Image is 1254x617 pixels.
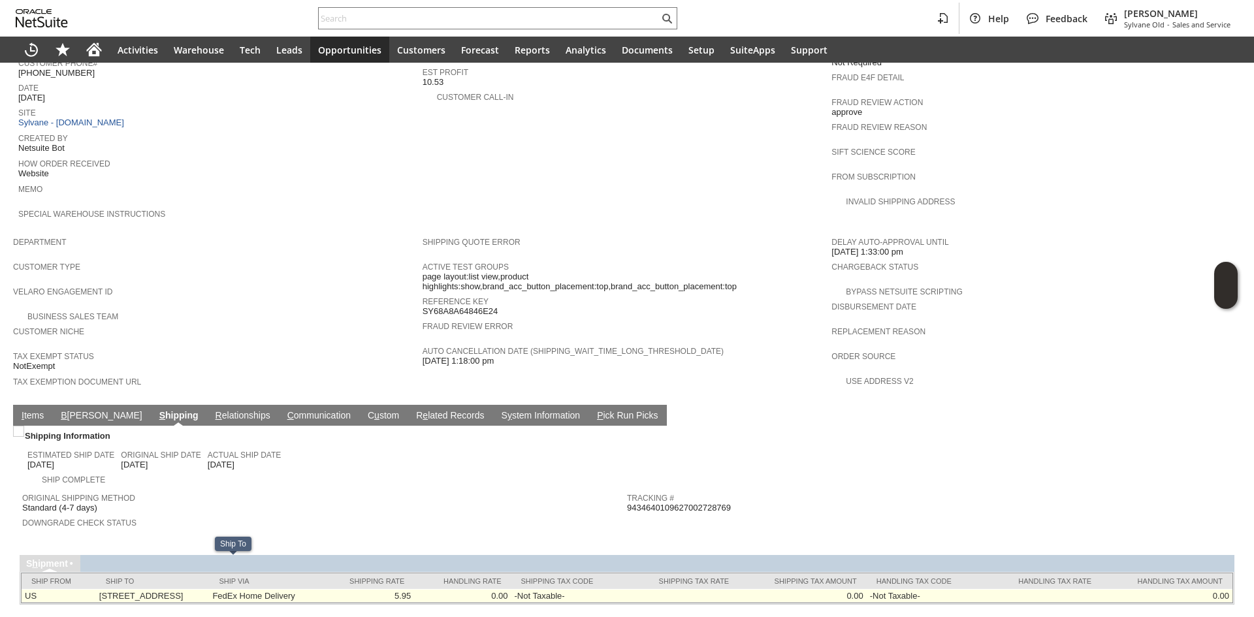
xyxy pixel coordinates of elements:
[209,589,321,603] td: FedEx Home Delivery
[1124,7,1230,20] span: [PERSON_NAME]
[831,98,923,107] a: Fraud Review Action
[831,107,862,118] span: approve
[423,272,826,292] span: page layout:list view,product highlights:show,brand_acc_button_placement:top,brand_acc_button_pla...
[461,44,499,56] span: Forecast
[110,37,166,63] a: Activities
[423,306,498,317] span: SY68A8A64846E24
[1214,262,1238,309] iframe: Click here to launch Oracle Guided Learning Help Panel
[636,577,729,585] div: Shipping Tax Rate
[22,428,622,443] div: Shipping Information
[86,42,102,57] svg: Home
[681,37,722,63] a: Setup
[78,37,110,63] a: Home
[688,44,715,56] span: Setup
[846,197,955,206] a: Invalid Shipping Address
[310,37,389,63] a: Opportunities
[240,44,261,56] span: Tech
[831,262,918,272] a: Chargeback Status
[18,410,47,422] a: Items
[627,494,674,503] a: Tracking #
[1111,577,1223,585] div: Handling Tax Amount
[730,44,775,56] span: SuiteApps
[13,327,84,336] a: Customer Niche
[521,577,617,585] div: Shipping Tax Code
[121,451,201,460] a: Original Ship Date
[106,577,200,585] div: Ship To
[831,238,948,247] a: Delay Auto-Approval Until
[22,503,97,513] span: Standard (4-7 days)
[659,10,675,26] svg: Search
[208,460,234,470] span: [DATE]
[22,518,137,528] a: Downgrade Check Status
[876,577,976,585] div: Handling Tax Code
[831,148,915,157] a: Sift Science Score
[18,108,36,118] a: Site
[614,37,681,63] a: Documents
[453,37,507,63] a: Forecast
[558,37,614,63] a: Analytics
[846,287,962,296] a: Bypass NetSuite Scripting
[423,262,509,272] a: Active Test Groups
[18,210,165,219] a: Special Warehouse Instructions
[18,118,127,127] a: Sylvane - [DOMAIN_NAME]
[57,410,145,422] a: B[PERSON_NAME]
[121,460,148,470] span: [DATE]
[424,577,501,585] div: Handling Rate
[330,577,404,585] div: Shipping Rate
[96,589,210,603] td: [STREET_ADDRESS]
[18,185,42,194] a: Memo
[220,539,246,548] div: Ship To
[18,84,39,93] a: Date
[1101,589,1232,603] td: 0.00
[423,410,428,420] span: e
[13,352,94,361] a: Tax Exempt Status
[423,356,494,366] span: [DATE] 1:18:00 pm
[622,44,673,56] span: Documents
[31,577,86,585] div: Ship From
[423,238,521,247] a: Shipping Quote Error
[13,262,80,272] a: Customer Type
[18,143,65,153] span: Netsuite Bot
[13,287,112,296] a: Velaro Engagement ID
[437,93,514,102] a: Customer Call-in
[831,302,916,311] a: Disbursement Date
[174,44,224,56] span: Warehouse
[831,57,882,68] span: Not Required
[22,410,24,420] span: I
[1172,20,1230,29] span: Sales and Service
[1217,407,1233,423] a: Unrolled view on
[321,589,414,603] td: 5.95
[831,73,904,82] a: Fraud E4F Detail
[413,410,487,422] a: Related Records
[16,37,47,63] a: Recent Records
[118,44,158,56] span: Activities
[831,172,916,182] a: From Subscription
[515,44,550,56] span: Reports
[397,44,445,56] span: Customers
[389,37,453,63] a: Customers
[276,44,302,56] span: Leads
[831,352,895,361] a: Order Source
[287,410,294,420] span: C
[18,93,45,103] span: [DATE]
[597,410,603,420] span: P
[423,297,489,306] a: Reference Key
[268,37,310,63] a: Leads
[1046,12,1087,25] span: Feedback
[566,44,606,56] span: Analytics
[374,410,379,420] span: u
[32,558,38,569] span: h
[27,451,114,460] a: Estimated Ship Date
[42,475,105,484] a: Ship Complete
[423,77,444,87] span: 10.53
[13,238,67,247] a: Department
[498,410,584,422] a: System Information
[831,327,925,336] a: Replacement reason
[783,37,835,63] a: Support
[423,347,724,356] a: Auto Cancellation Date (shipping_wait_time_long_threshold_date)
[791,44,828,56] span: Support
[61,410,67,420] span: B
[284,410,354,422] a: Communication
[13,426,24,437] img: Unchecked
[995,577,1091,585] div: Handling Tax Rate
